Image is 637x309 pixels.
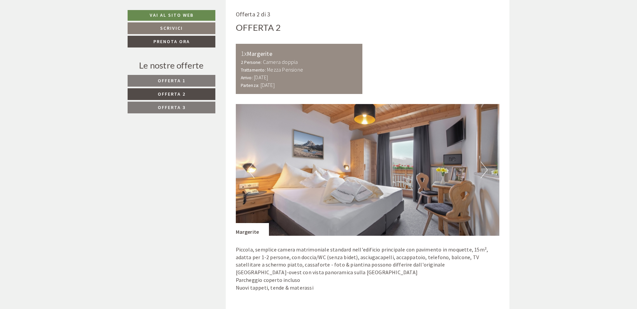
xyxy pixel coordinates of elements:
b: 1x [241,49,247,58]
div: [PERSON_NAME] [10,41,166,47]
span: Offerta 3 [158,104,186,110]
img: image [236,104,500,236]
div: Lei [163,20,254,25]
div: martedì [117,5,147,17]
div: Margerite [241,49,358,59]
small: Partenza: [241,83,260,88]
b: Camera doppia [263,59,298,65]
div: Offerta 2 [236,21,281,34]
span: Offerta 1 [158,78,186,84]
button: Previous [247,162,255,178]
b: [DATE] [261,82,275,88]
b: [DATE] [254,74,268,81]
div: Margerite [236,223,269,236]
p: Piccola, semplice camera matrimoniale standard nell'edificio principale con pavimento in moquette... [236,246,500,292]
a: Prenota ora [128,36,215,47]
span: Offerta 2 [158,91,186,97]
b: Mezza Pensione [267,66,303,73]
small: Arrivo: [241,75,253,81]
a: Vai al sito web [128,10,215,21]
span: Offerta 2 di 3 [236,10,271,18]
button: Next [481,162,488,178]
div: Buonasera. Siamo già stati vostri clienti. Non avreste una via di mezzo fra la seconda e la terza... [5,40,170,91]
small: 22:23 [163,33,254,37]
a: Scrivici [128,22,215,34]
button: Invia [230,176,264,188]
small: 2 Persone: [241,60,262,65]
small: Trattamento: [241,67,266,73]
div: Le nostre offerte [128,59,215,72]
small: 22:24 [10,85,166,90]
div: Buon giorno, come possiamo aiutarla? [159,18,259,39]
